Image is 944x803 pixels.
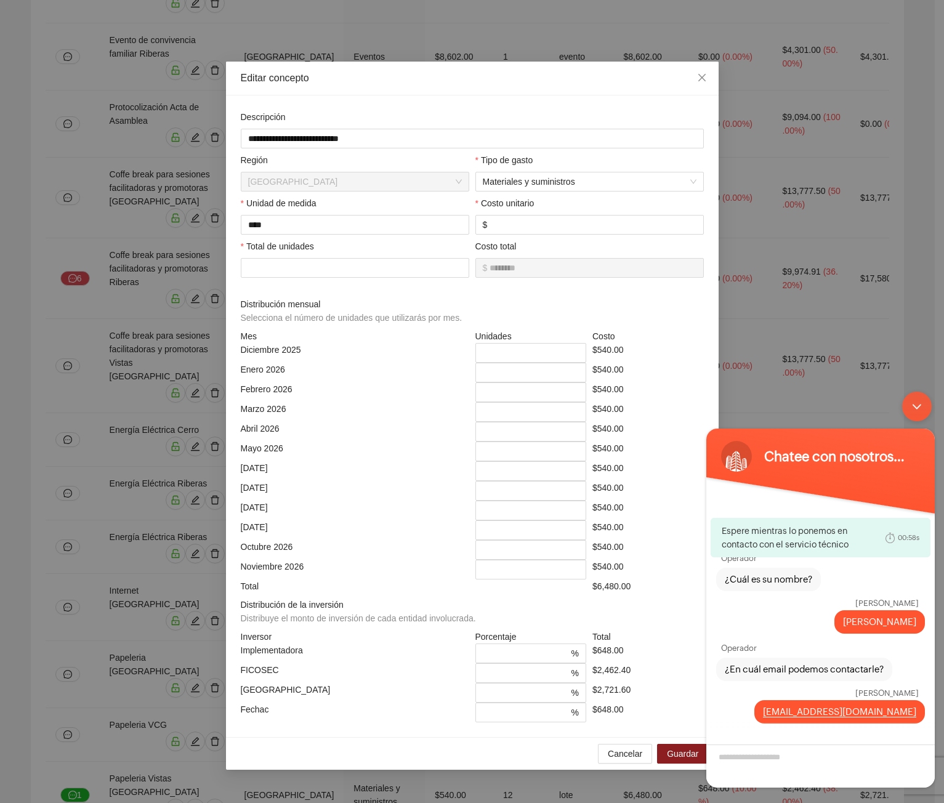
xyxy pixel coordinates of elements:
[571,666,579,680] span: %
[589,402,707,422] div: $540.00
[589,481,707,501] div: $540.00
[241,153,268,167] label: Región
[241,613,476,623] span: Distribuye el monto de inversión de cada entidad involucrada.
[483,261,488,275] span: $
[589,663,707,683] div: $2,462.40
[589,683,707,703] div: $2,721.60
[685,62,719,95] button: Close
[589,501,707,520] div: $540.00
[589,644,707,663] div: $648.00
[589,363,707,382] div: $540.00
[241,598,481,625] span: Distribución de la inversión
[700,385,941,794] iframe: SalesIQ Chatwindow
[241,240,314,253] label: Total de unidades
[667,747,698,761] span: Guardar
[589,520,707,540] div: $540.00
[475,153,533,167] label: Tipo de gasto
[598,744,652,764] button: Cancelar
[241,196,317,210] label: Unidad de medida
[589,442,707,461] div: $540.00
[238,703,472,722] div: Fechac
[238,540,472,560] div: Octubre 2026
[475,240,517,253] label: Costo total
[589,382,707,402] div: $540.00
[238,630,472,644] div: Inversor
[589,329,707,343] div: Costo
[238,663,472,683] div: FICOSEC
[241,110,286,124] label: Descripción
[571,686,579,700] span: %
[589,560,707,579] div: $540.00
[472,329,590,343] div: Unidades
[238,501,472,520] div: [DATE]
[483,218,488,232] span: $
[589,343,707,363] div: $540.00
[238,422,472,442] div: Abril 2026
[238,442,472,461] div: Mayo 2026
[475,196,535,210] label: Costo unitario
[589,422,707,442] div: $540.00
[571,647,579,660] span: %
[238,363,472,382] div: Enero 2026
[238,683,472,703] div: [GEOGRAPHIC_DATA]
[608,747,642,761] span: Cancelar
[241,313,462,323] span: Selecciona el número de unidades que utilizarás por mes.
[241,71,704,85] div: Editar concepto
[483,172,696,191] span: Materiales y suministros
[238,382,472,402] div: Febrero 2026
[238,579,472,593] div: Total
[238,402,472,422] div: Marzo 2026
[589,540,707,560] div: $540.00
[571,706,579,719] span: %
[238,520,472,540] div: [DATE]
[238,329,472,343] div: Mes
[238,461,472,481] div: [DATE]
[248,172,462,191] span: Chihuahua
[697,73,707,83] span: close
[589,703,707,722] div: $648.00
[238,644,472,663] div: Implementadora
[657,744,708,764] button: Guardar
[241,297,467,325] span: Distribución mensual
[589,579,707,593] div: $6,480.00
[238,481,472,501] div: [DATE]
[238,560,472,579] div: Noviembre 2026
[589,630,707,644] div: Total
[472,630,590,644] div: Porcentaje
[238,343,472,363] div: Diciembre 2025
[589,461,707,481] div: $540.00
